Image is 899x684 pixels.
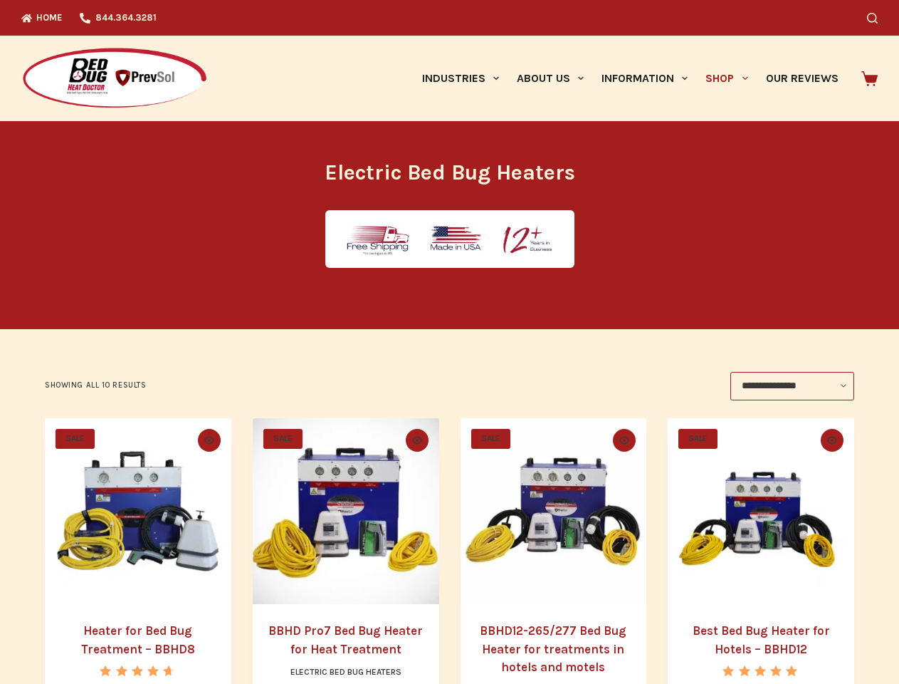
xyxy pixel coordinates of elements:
a: Information [593,36,697,121]
div: Rated 4.67 out of 5 [100,665,176,676]
a: About Us [508,36,592,121]
button: Quick view toggle [821,429,843,452]
a: BBHD12-265/277 Bed Bug Heater for treatments in hotels and motels [461,418,647,605]
button: Quick view toggle [406,429,429,452]
button: Quick view toggle [613,429,636,452]
a: Electric Bed Bug Heaters [290,667,401,677]
button: Search [867,13,878,24]
p: Showing all 10 results [45,379,146,392]
a: BBHD Pro7 Bed Bug Heater for Heat Treatment [253,418,439,605]
a: BBHD12-265/277 Bed Bug Heater for treatments in hotels and motels [480,623,626,674]
a: Our Reviews [757,36,847,121]
span: SALE [56,429,95,449]
a: Heater for Bed Bug Treatment – BBHD8 [81,623,195,656]
nav: Primary [413,36,847,121]
select: Shop order [730,372,854,400]
a: BBHD Pro7 Bed Bug Heater for Heat Treatment [268,623,423,656]
a: Best Bed Bug Heater for Hotels – BBHD12 [693,623,830,656]
a: Industries [413,36,508,121]
h1: Electric Bed Bug Heaters [183,157,717,189]
a: Best Bed Bug Heater for Hotels - BBHD12 [668,418,854,605]
button: Quick view toggle [198,429,221,452]
img: Prevsol/Bed Bug Heat Doctor [21,47,208,110]
div: Rated 5.00 out of 5 [722,665,799,676]
a: Shop [697,36,757,121]
span: SALE [471,429,510,449]
span: SALE [263,429,303,449]
span: SALE [678,429,717,449]
a: Heater for Bed Bug Treatment - BBHD8 [45,418,231,605]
